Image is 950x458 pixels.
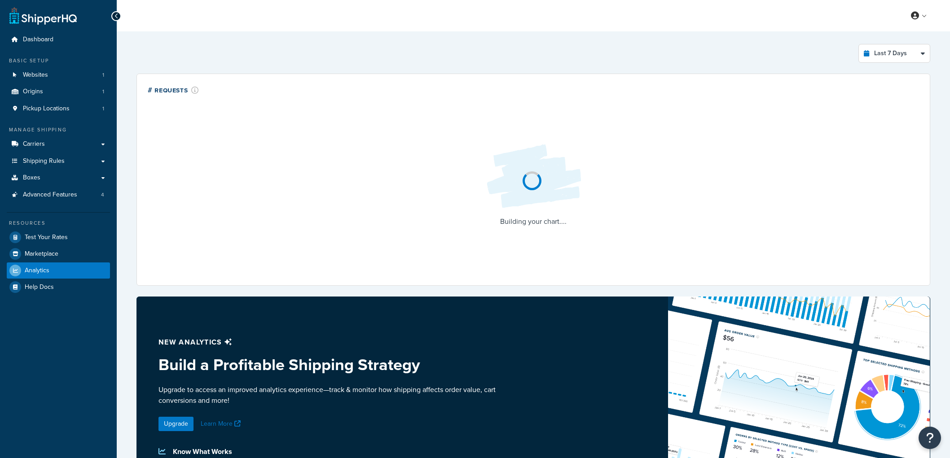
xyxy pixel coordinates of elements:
[23,191,77,199] span: Advanced Features
[7,57,110,65] div: Basic Setup
[479,215,587,228] p: Building your chart....
[7,100,110,117] li: Pickup Locations
[23,71,48,79] span: Websites
[7,219,110,227] div: Resources
[7,31,110,48] a: Dashboard
[479,137,587,215] img: Loading...
[7,262,110,279] a: Analytics
[23,157,65,165] span: Shipping Rules
[7,170,110,186] a: Boxes
[7,67,110,83] a: Websites1
[148,85,199,95] div: # Requests
[25,284,54,291] span: Help Docs
[158,417,194,431] a: Upgrade
[25,234,68,241] span: Test Your Rates
[158,336,512,349] p: New analytics
[7,100,110,117] a: Pickup Locations1
[7,187,110,203] a: Advanced Features4
[7,229,110,245] a: Test Your Rates
[7,67,110,83] li: Websites
[201,419,243,428] a: Learn More
[7,126,110,134] div: Manage Shipping
[7,83,110,100] a: Origins1
[7,83,110,100] li: Origins
[7,279,110,295] a: Help Docs
[23,105,70,113] span: Pickup Locations
[7,246,110,262] a: Marketplace
[23,88,43,96] span: Origins
[25,250,58,258] span: Marketplace
[158,356,512,374] h3: Build a Profitable Shipping Strategy
[102,105,104,113] span: 1
[102,88,104,96] span: 1
[102,71,104,79] span: 1
[23,36,53,44] span: Dashboard
[23,140,45,148] span: Carriers
[7,153,110,170] a: Shipping Rules
[7,136,110,153] a: Carriers
[173,445,512,458] p: Know What Works
[919,427,941,449] button: Open Resource Center
[25,267,49,275] span: Analytics
[101,191,104,199] span: 4
[7,187,110,203] li: Advanced Features
[23,174,40,182] span: Boxes
[158,384,512,406] p: Upgrade to access an improved analytics experience—track & monitor how shipping affects order val...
